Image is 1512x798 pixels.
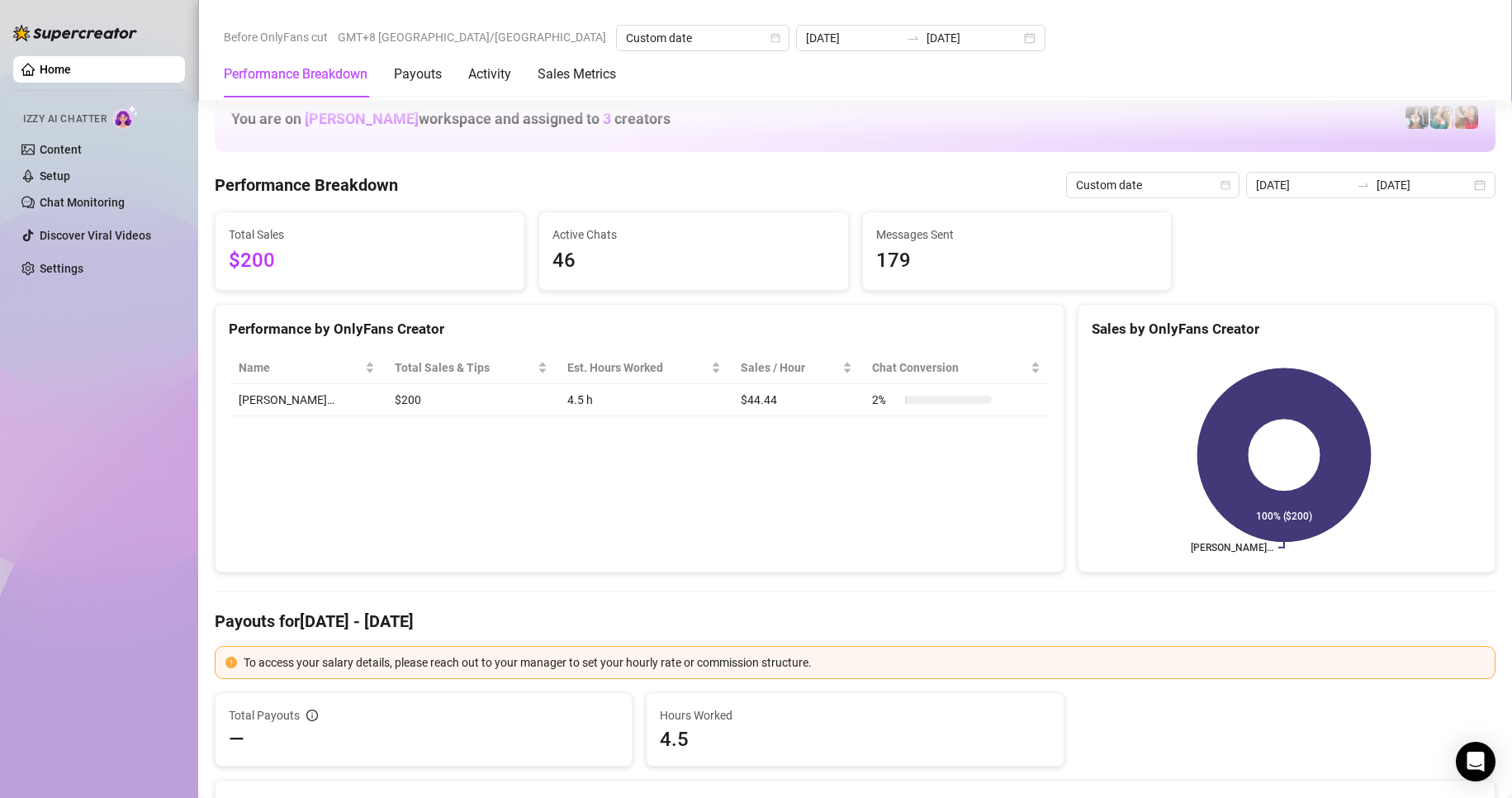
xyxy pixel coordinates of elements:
[1221,180,1230,190] span: calendar
[225,657,237,668] span: exclamation-circle
[215,610,1495,633] h4: Payouts for [DATE] - [DATE]
[557,384,731,416] td: 4.5 h
[229,226,511,244] span: Total Sales
[385,352,557,384] th: Total Sales & Tips
[862,352,1050,384] th: Chat Conversion
[741,359,839,377] span: Sales / Hour
[338,25,606,50] span: GMT+8 [GEOGRAPHIC_DATA]/[GEOGRAPHIC_DATA]
[1076,173,1230,197] span: Custom date
[552,226,835,244] span: Active Chats
[113,105,139,129] img: AI Chatter
[806,29,900,47] input: Start date
[770,33,780,43] span: calendar
[244,653,1485,672] div: To access your salary details, please reach out to your manager to set your hourly rate or commis...
[13,25,137,41] img: logo-BBDzfeDw.svg
[239,359,362,377] span: Name
[872,391,898,409] span: 2 %
[229,384,385,416] td: [PERSON_NAME]…
[231,110,671,128] h1: You are on workspace and assigned to creators
[876,226,1159,244] span: Messages Sent
[224,64,367,84] div: Performance Breakdown
[1456,742,1495,781] div: Open Intercom Messenger
[224,25,328,50] span: Before OnlyFans cut
[40,262,83,275] a: Settings
[40,143,82,156] a: Content
[1377,176,1471,194] input: End date
[1430,106,1453,129] img: Zaddy
[395,359,534,377] span: Total Sales & Tips
[229,352,385,384] th: Name
[40,229,151,242] a: Discover Viral Videos
[1092,318,1481,340] div: Sales by OnlyFans Creator
[1405,106,1429,129] img: Katy
[394,64,442,84] div: Payouts
[660,706,1050,724] span: Hours Worked
[660,726,1050,753] span: 4.5
[385,384,557,416] td: $200
[23,112,107,127] span: Izzy AI Chatter
[567,359,708,377] div: Est. Hours Worked
[305,110,419,127] span: [PERSON_NAME]
[1357,178,1370,192] span: swap-right
[468,64,511,84] div: Activity
[229,706,300,724] span: Total Payouts
[1455,106,1478,129] img: Vanessa
[907,31,920,45] span: swap-right
[40,63,71,76] a: Home
[1357,178,1370,192] span: to
[306,710,318,721] span: info-circle
[872,359,1027,377] span: Chat Conversion
[229,318,1050,340] div: Performance by OnlyFans Creator
[876,245,1159,277] span: 179
[731,384,862,416] td: $44.44
[229,245,511,277] span: $200
[538,64,616,84] div: Sales Metrics
[1191,542,1273,553] text: [PERSON_NAME]…
[40,169,70,183] a: Setup
[229,726,244,753] span: —
[1256,176,1350,194] input: Start date
[927,29,1021,47] input: End date
[603,110,611,127] span: 3
[907,31,920,45] span: to
[731,352,862,384] th: Sales / Hour
[215,173,398,197] h4: Performance Breakdown
[626,26,780,50] span: Custom date
[40,196,125,209] a: Chat Monitoring
[552,245,835,277] span: 46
